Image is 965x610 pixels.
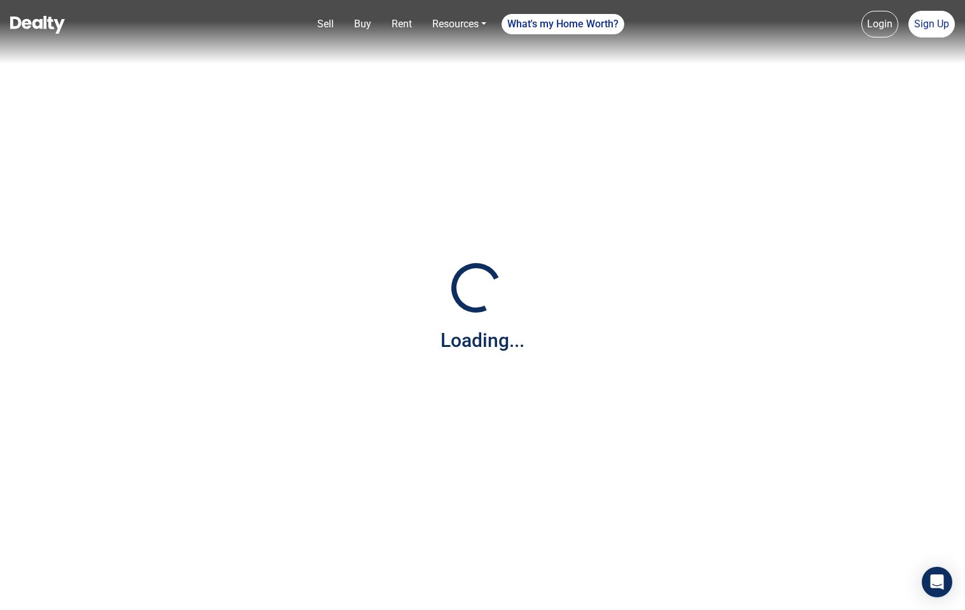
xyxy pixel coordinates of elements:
[908,11,955,37] a: Sign Up
[427,11,491,37] a: Resources
[10,16,65,34] img: Dealty - Buy, Sell & Rent Homes
[349,11,376,37] a: Buy
[922,567,952,597] div: Open Intercom Messenger
[312,11,339,37] a: Sell
[861,11,898,37] a: Login
[387,11,417,37] a: Rent
[441,326,524,355] div: Loading...
[444,256,508,320] img: Loading
[502,14,624,34] a: What's my Home Worth?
